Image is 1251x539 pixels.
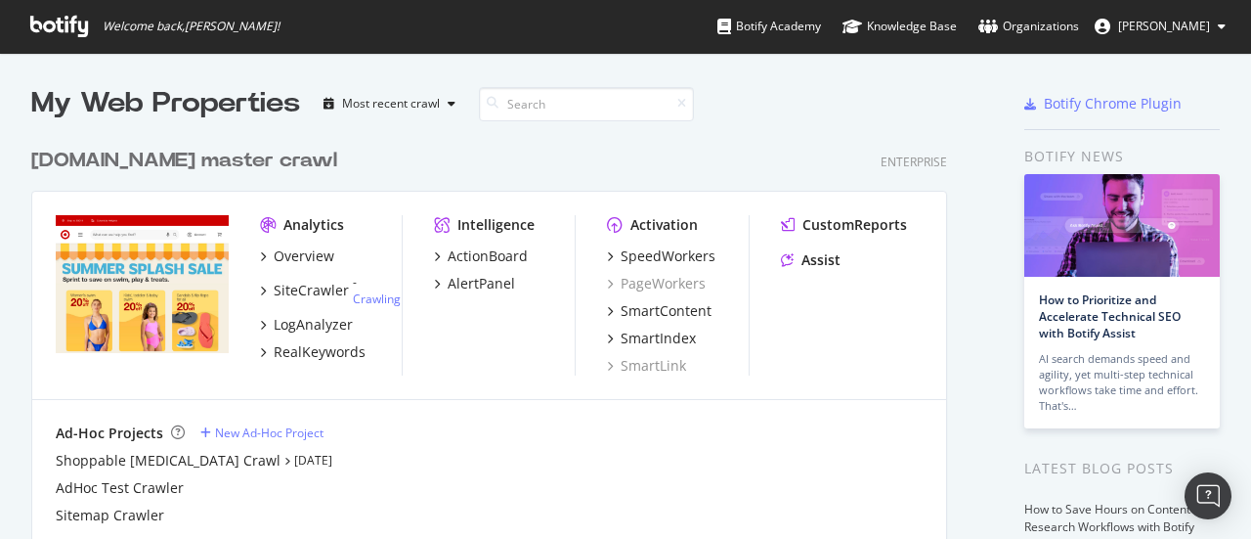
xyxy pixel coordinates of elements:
[978,17,1079,36] div: Organizations
[1024,458,1220,479] div: Latest Blog Posts
[1044,94,1182,113] div: Botify Chrome Plugin
[31,84,300,123] div: My Web Properties
[717,17,821,36] div: Botify Academy
[448,274,515,293] div: AlertPanel
[260,315,353,335] a: LogAnalyzer
[434,247,528,266] a: ActionBoard
[31,147,337,175] div: [DOMAIN_NAME] master crawl
[621,329,696,348] div: SmartIndex
[607,274,706,293] a: PageWorkers
[781,215,907,235] a: CustomReports
[479,87,694,121] input: Search
[260,342,366,362] a: RealKeywords
[260,274,401,307] a: SiteCrawler- Crawling
[630,215,698,235] div: Activation
[1185,472,1231,519] div: Open Intercom Messenger
[1024,174,1220,277] img: How to Prioritize and Accelerate Technical SEO with Botify Assist
[283,215,344,235] div: Analytics
[342,98,440,110] div: Most recent crawl
[434,274,515,293] a: AlertPanel
[607,247,715,266] a: SpeedWorkers
[1118,18,1210,34] span: Eric Cason
[1039,351,1205,414] div: AI search demands speed and agility, yet multi-step technical workflows take time and effort. Tha...
[607,329,696,348] a: SmartIndex
[1024,94,1182,113] a: Botify Chrome Plugin
[621,247,715,266] div: SpeedWorkers
[1024,146,1220,167] div: Botify news
[353,291,401,307] a: Crawling
[607,301,712,321] a: SmartContent
[274,247,334,266] div: Overview
[56,215,229,354] img: www.target.com
[103,19,280,34] span: Welcome back, [PERSON_NAME] !
[802,215,907,235] div: CustomReports
[56,506,164,525] a: Sitemap Crawler
[274,281,349,300] div: SiteCrawler
[56,451,280,471] a: Shoppable [MEDICAL_DATA] Crawl
[448,247,528,266] div: ActionBoard
[621,301,712,321] div: SmartContent
[56,478,184,498] a: AdHoc Test Crawler
[842,17,957,36] div: Knowledge Base
[1039,292,1181,341] a: How to Prioritize and Accelerate Technical SEO with Botify Assist
[801,250,841,270] div: Assist
[274,315,353,335] div: LogAnalyzer
[353,274,401,307] div: -
[457,215,535,235] div: Intelligence
[1079,11,1241,42] button: [PERSON_NAME]
[316,88,463,119] button: Most recent crawl
[31,147,345,175] a: [DOMAIN_NAME] master crawl
[781,250,841,270] a: Assist
[215,425,324,441] div: New Ad-Hoc Project
[607,356,686,376] a: SmartLink
[260,247,334,266] a: Overview
[274,342,366,362] div: RealKeywords
[881,154,947,170] div: Enterprise
[200,425,324,441] a: New Ad-Hoc Project
[56,424,163,443] div: Ad-Hoc Projects
[294,452,332,469] a: [DATE]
